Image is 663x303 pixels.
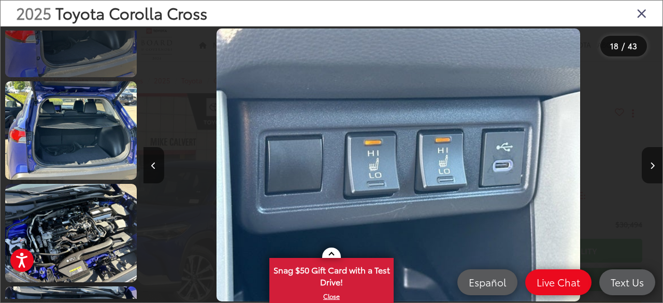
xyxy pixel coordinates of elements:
[55,2,207,24] span: Toyota Corolla Cross
[464,276,511,288] span: Español
[642,147,662,183] button: Next image
[637,6,647,20] i: Close gallery
[621,42,626,50] span: /
[610,40,618,51] span: 18
[457,269,517,295] a: Español
[139,28,658,301] div: 2025 Toyota Corolla Cross XLE 17
[525,269,592,295] a: Live Chat
[628,40,637,51] span: 43
[599,269,655,295] a: Text Us
[531,276,585,288] span: Live Chat
[16,2,51,24] span: 2025
[270,259,393,291] span: Snag $50 Gift Card with a Test Drive!
[217,28,580,301] img: 2025 Toyota Corolla Cross XLE
[4,80,138,181] img: 2025 Toyota Corolla Cross XLE
[143,147,164,183] button: Previous image
[4,183,138,283] img: 2025 Toyota Corolla Cross XLE
[606,276,649,288] span: Text Us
